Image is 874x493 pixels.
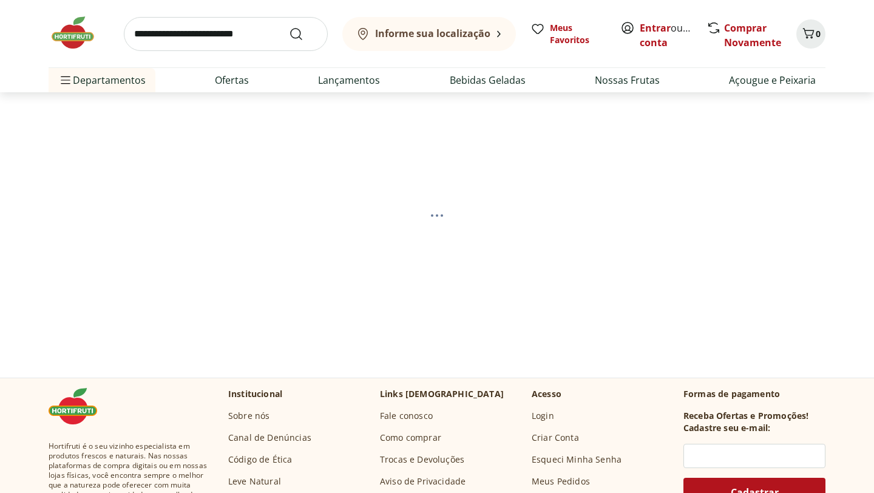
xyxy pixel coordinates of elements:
[380,410,433,422] a: Fale conosco
[215,73,249,87] a: Ofertas
[595,73,660,87] a: Nossas Frutas
[380,388,504,400] p: Links [DEMOGRAPHIC_DATA]
[450,73,526,87] a: Bebidas Geladas
[228,432,311,444] a: Canal de Denúncias
[640,21,671,35] a: Entrar
[683,410,808,422] h3: Receba Ofertas e Promoções!
[532,388,561,400] p: Acesso
[49,15,109,51] img: Hortifruti
[816,28,821,39] span: 0
[375,27,490,40] b: Informe sua localização
[228,410,269,422] a: Sobre nós
[289,27,318,41] button: Submit Search
[124,17,328,51] input: search
[550,22,606,46] span: Meus Favoritos
[683,422,770,434] h3: Cadastre seu e-mail:
[342,17,516,51] button: Informe sua localização
[683,388,825,400] p: Formas de pagamento
[532,475,590,488] a: Meus Pedidos
[532,454,622,466] a: Esqueci Minha Senha
[530,22,606,46] a: Meus Favoritos
[228,454,292,466] a: Código de Ética
[532,410,554,422] a: Login
[796,19,825,49] button: Carrinho
[228,388,282,400] p: Institucional
[380,475,466,488] a: Aviso de Privacidade
[640,21,706,49] a: Criar conta
[724,21,781,49] a: Comprar Novamente
[318,73,380,87] a: Lançamentos
[729,73,816,87] a: Açougue e Peixaria
[49,388,109,424] img: Hortifruti
[380,454,464,466] a: Trocas e Devoluções
[58,66,146,95] span: Departamentos
[640,21,694,50] span: ou
[58,66,73,95] button: Menu
[228,475,281,488] a: Leve Natural
[380,432,441,444] a: Como comprar
[532,432,579,444] a: Criar Conta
